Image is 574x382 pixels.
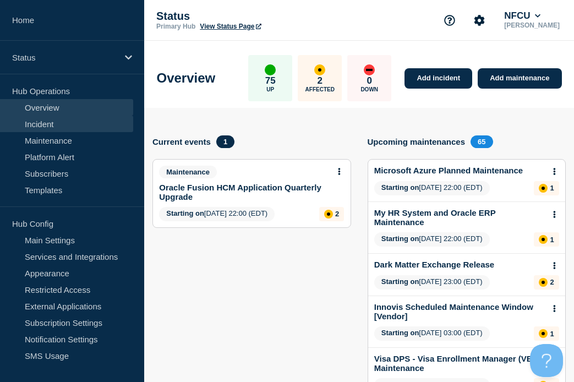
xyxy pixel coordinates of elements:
button: NFCU [502,10,543,21]
span: 65 [471,135,493,148]
a: Add maintenance [478,68,561,89]
span: Starting on [381,234,419,243]
span: [DATE] 03:00 (EDT) [374,326,490,341]
h4: Upcoming maintenances [368,137,466,146]
div: affected [314,64,325,75]
button: Account settings [468,9,491,32]
p: Up [266,86,274,92]
p: Status [156,10,376,23]
div: down [364,64,375,75]
p: Affected [305,86,335,92]
span: Starting on [381,183,419,192]
a: Microsoft Azure Planned Maintenance [374,166,523,175]
button: Support [438,9,461,32]
p: 2 [335,210,339,218]
p: 1 [550,330,554,338]
a: Innovis Scheduled Maintenance Window [Vendor] [374,302,544,321]
div: affected [539,329,548,338]
p: 0 [367,75,372,86]
h1: Overview [157,70,216,86]
p: 1 [550,184,554,192]
p: [PERSON_NAME] [502,21,562,29]
p: 1 [550,236,554,244]
a: Visa DPS - Visa Enrollment Manager (VEM) Maintenance [374,354,544,373]
a: View Status Page [200,23,261,30]
div: affected [539,278,548,287]
div: affected [324,210,333,219]
h4: Current events [152,137,211,146]
span: [DATE] 22:00 (EDT) [374,232,490,247]
span: [DATE] 22:00 (EDT) [374,181,490,195]
p: 75 [265,75,276,86]
span: Maintenance [159,166,217,178]
div: up [265,64,276,75]
div: affected [539,235,548,244]
a: My HR System and Oracle ERP Maintenance [374,208,544,227]
p: 2 [550,278,554,286]
span: 1 [216,135,234,148]
p: 2 [318,75,322,86]
div: affected [539,184,548,193]
a: Dark Matter Exchange Release [374,260,494,269]
iframe: Help Scout Beacon - Open [530,344,563,377]
span: Starting on [166,209,204,217]
p: Down [360,86,378,92]
span: [DATE] 22:00 (EDT) [159,207,275,221]
a: Oracle Fusion HCM Application Quarterly Upgrade [159,183,329,201]
span: Starting on [381,329,419,337]
p: Status [12,53,118,62]
p: Primary Hub [156,23,195,30]
span: Starting on [381,277,419,286]
span: [DATE] 23:00 (EDT) [374,275,490,290]
a: Add incident [404,68,472,89]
